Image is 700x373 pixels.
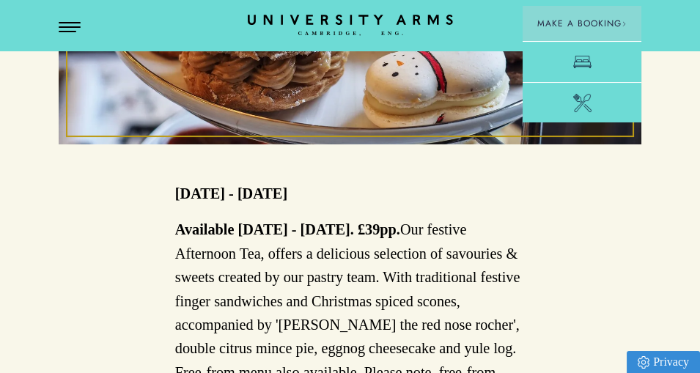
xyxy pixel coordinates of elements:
[627,351,700,373] a: Privacy
[622,21,627,26] img: Arrow icon
[59,22,81,34] button: Open Menu
[638,356,649,369] img: Privacy
[248,15,453,37] a: Home
[523,6,641,41] button: Make a BookingArrow icon
[175,221,400,237] strong: Available [DATE] - [DATE]. £39pp.
[175,182,287,205] p: [DATE] - [DATE]
[537,17,627,30] span: Make a Booking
